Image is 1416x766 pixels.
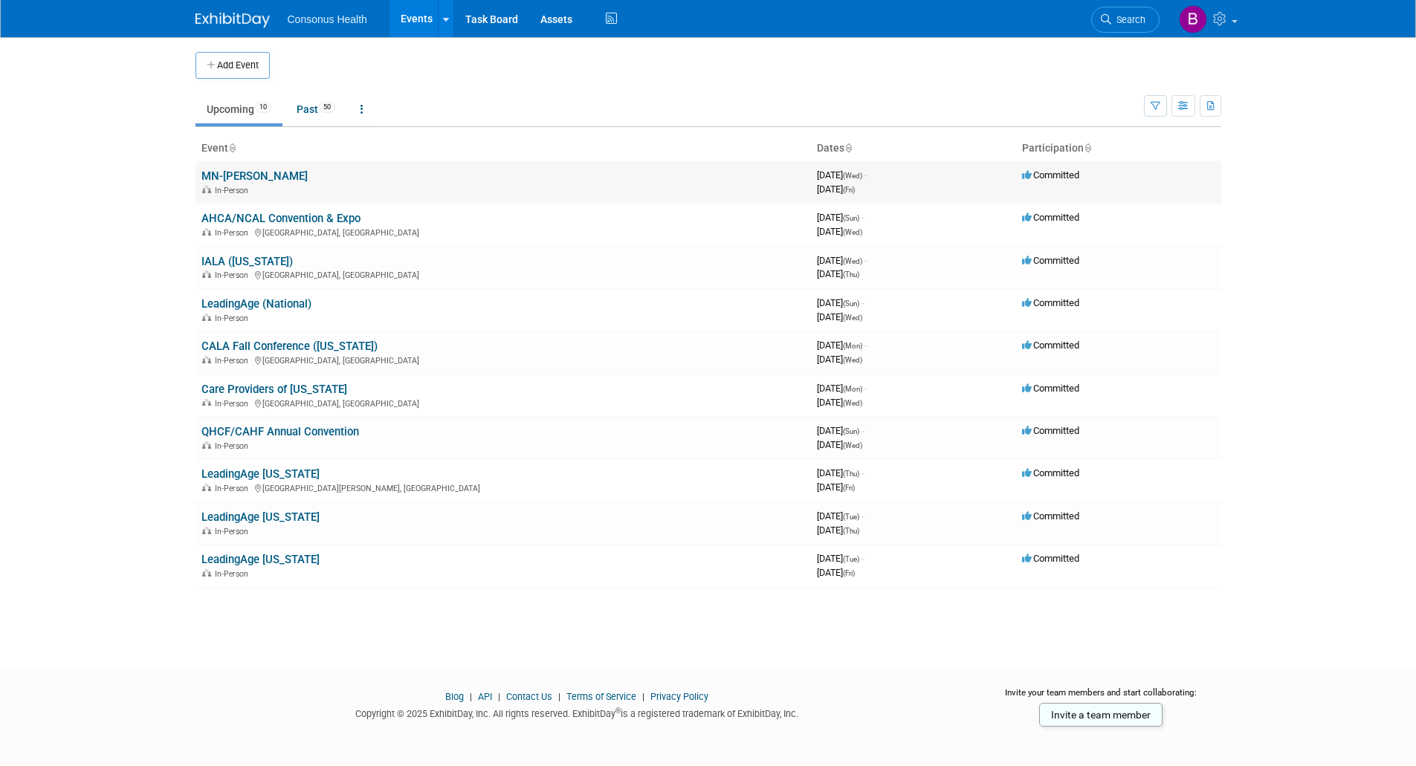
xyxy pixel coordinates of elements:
span: Committed [1022,510,1079,522]
span: [DATE] [817,255,867,266]
span: In-Person [215,186,253,195]
a: AHCA/NCAL Convention & Expo [201,212,361,225]
div: Invite your team members and start collaborating: [981,687,1221,709]
span: - [861,467,864,478]
span: In-Person [215,399,253,409]
span: (Sun) [843,214,859,222]
span: [DATE] [817,510,864,522]
span: Committed [1022,467,1079,478]
span: | [639,691,648,702]
span: (Wed) [843,314,862,322]
a: API [478,691,492,702]
span: In-Person [215,569,253,579]
span: - [861,510,864,522]
span: (Sun) [843,299,859,308]
span: 50 [319,102,335,113]
img: In-Person Event [202,527,211,534]
span: [DATE] [817,553,864,564]
span: [DATE] [817,268,859,279]
span: - [864,255,867,266]
span: [DATE] [817,340,867,351]
span: Committed [1022,383,1079,394]
a: Sort by Participation Type [1084,142,1091,154]
a: Upcoming10 [195,95,282,123]
span: - [861,212,864,223]
th: Dates [811,136,1016,161]
span: - [864,383,867,394]
span: | [555,691,564,702]
img: Bridget Crane [1179,5,1207,33]
span: - [861,425,864,436]
span: [DATE] [817,226,862,237]
span: Committed [1022,255,1079,266]
span: [DATE] [817,567,855,578]
a: Sort by Event Name [228,142,236,154]
span: | [494,691,504,702]
th: Participation [1016,136,1221,161]
a: Contact Us [506,691,552,702]
span: - [861,297,864,308]
span: (Mon) [843,385,862,393]
div: [GEOGRAPHIC_DATA], [GEOGRAPHIC_DATA] [201,354,805,366]
span: [DATE] [817,525,859,536]
span: (Mon) [843,342,862,350]
a: MN-[PERSON_NAME] [201,169,308,183]
span: (Wed) [843,172,862,180]
img: ExhibitDay [195,13,270,27]
span: | [466,691,476,702]
div: [GEOGRAPHIC_DATA], [GEOGRAPHIC_DATA] [201,226,805,238]
span: (Wed) [843,228,862,236]
span: [DATE] [817,297,864,308]
a: CALA Fall Conference ([US_STATE]) [201,340,378,353]
span: Consonus Health [288,13,367,25]
a: LeadingAge [US_STATE] [201,467,320,481]
span: (Thu) [843,470,859,478]
span: (Sun) [843,427,859,435]
img: In-Person Event [202,314,211,321]
span: (Thu) [843,270,859,279]
a: Past50 [285,95,346,123]
span: (Fri) [843,186,855,194]
span: [DATE] [817,439,862,450]
div: [GEOGRAPHIC_DATA][PERSON_NAME], [GEOGRAPHIC_DATA] [201,481,805,493]
span: (Wed) [843,441,862,449]
sup: ® [615,707,621,715]
span: In-Person [215,270,253,280]
a: LeadingAge [US_STATE] [201,510,320,524]
span: In-Person [215,527,253,536]
div: [GEOGRAPHIC_DATA], [GEOGRAPHIC_DATA] [201,268,805,280]
a: LeadingAge [US_STATE] [201,553,320,566]
span: (Wed) [843,399,862,407]
a: Search [1091,7,1160,33]
span: In-Person [215,441,253,451]
span: 10 [255,102,271,113]
img: In-Person Event [202,186,211,193]
span: Committed [1022,297,1079,308]
span: Committed [1022,553,1079,564]
a: Privacy Policy [650,691,708,702]
span: [DATE] [817,467,864,478]
span: [DATE] [817,311,862,322]
span: Committed [1022,340,1079,351]
th: Event [195,136,811,161]
a: Blog [445,691,464,702]
span: Search [1111,14,1145,25]
span: [DATE] [817,354,862,365]
span: [DATE] [817,383,867,394]
span: (Thu) [843,527,859,535]
span: Committed [1022,425,1079,436]
div: [GEOGRAPHIC_DATA], [GEOGRAPHIC_DATA] [201,397,805,409]
a: IALA ([US_STATE]) [201,255,293,268]
span: (Tue) [843,513,859,521]
span: - [861,553,864,564]
span: Committed [1022,169,1079,181]
span: [DATE] [817,481,855,493]
span: In-Person [215,228,253,238]
img: In-Person Event [202,228,211,236]
span: [DATE] [817,212,864,223]
span: In-Person [215,314,253,323]
img: In-Person Event [202,356,211,363]
a: Sort by Start Date [844,142,852,154]
div: Copyright © 2025 ExhibitDay, Inc. All rights reserved. ExhibitDay is a registered trademark of Ex... [195,704,960,721]
img: In-Person Event [202,484,211,491]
